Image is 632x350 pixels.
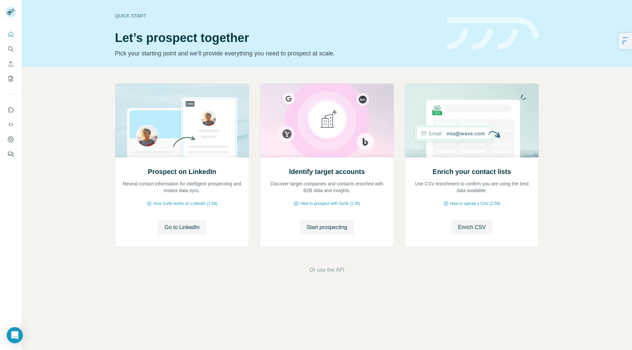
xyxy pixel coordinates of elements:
[5,104,16,116] button: Use Surfe on LinkedIn
[451,220,492,235] button: Enrich CSV
[433,167,511,176] h2: Enrich your contact lists
[158,220,206,235] button: Go to LinkedIn
[115,31,439,45] h1: Let’s prospect together
[115,12,439,19] div: Quick start
[289,167,365,176] h2: Identify target accounts
[7,327,23,343] div: Open Intercom Messenger
[115,84,249,158] img: Prospect on LinkedIn
[260,84,394,158] img: Identify target accounts
[447,17,539,50] img: banner
[164,223,199,231] span: Go to LinkedIn
[300,220,354,235] button: Start prospecting
[5,148,16,160] button: Feedback
[412,180,532,194] p: Use CSV enrichment to confirm you are using the best data available.
[153,201,218,207] span: How Surfe works on LinkedIn (1:58)
[307,223,347,231] span: Start prospecting
[458,223,486,231] span: Enrich CSV
[5,43,16,55] button: Search
[115,49,439,58] p: Pick your starting point and we’ll provide everything you need to prospect at scale.
[5,28,16,40] button: Quick start
[300,201,360,207] span: How to prospect with Surfe (1:30)
[450,201,500,207] span: How to upload a CSV (2:59)
[5,119,16,131] button: Use Surfe API
[405,84,539,158] img: Enrich your contact lists
[5,58,16,70] button: Enrich CSV
[5,133,16,145] button: Dashboard
[5,73,16,85] button: My lists
[122,180,242,194] p: Reveal contact information for intelligent prospecting and instant data sync.
[148,167,216,176] h2: Prospect on LinkedIn
[309,266,344,274] button: Or use the API
[267,180,387,194] p: Discover target companies and contacts enriched with B2B data and insights.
